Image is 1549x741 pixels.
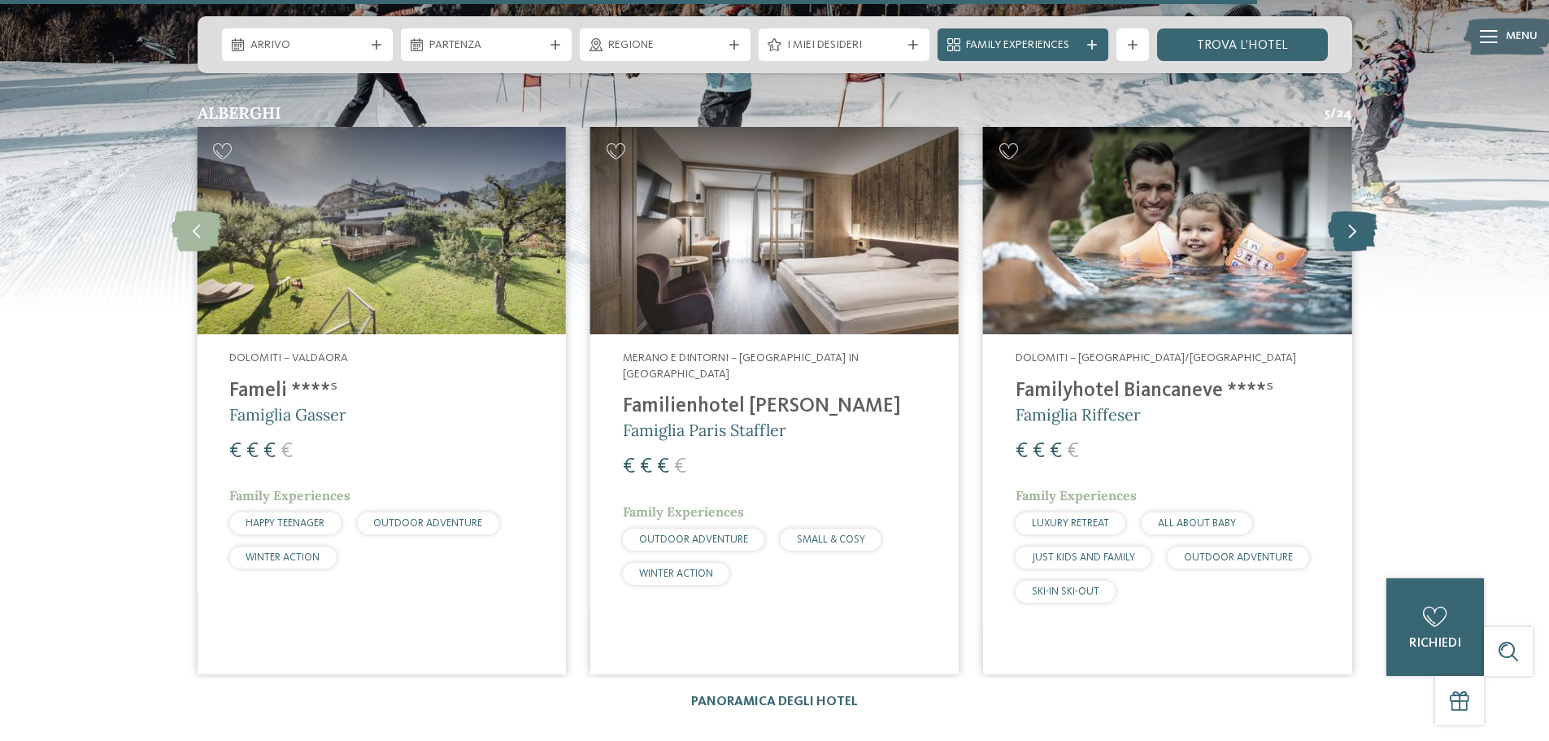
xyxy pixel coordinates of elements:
span: WINTER ACTION [246,552,320,563]
span: Family Experiences [229,487,350,503]
span: Dolomiti – [GEOGRAPHIC_DATA]/[GEOGRAPHIC_DATA] [1016,352,1296,364]
span: € [674,456,686,477]
span: Famiglia Gasser [229,404,346,425]
span: Arrivo [250,37,364,54]
span: OUTDOOR ADVENTURE [373,518,482,529]
a: richiedi [1386,578,1484,676]
span: ALL ABOUT BABY [1158,518,1236,529]
img: Hotel sulle piste da sci per bambini: divertimento senza confini [197,127,565,334]
span: SMALL & COSY [797,534,865,545]
span: Partenza [429,37,543,54]
span: SKI-IN SKI-OUT [1032,586,1099,597]
span: € [623,456,635,477]
span: € [246,441,259,462]
span: € [1033,441,1045,462]
span: € [263,441,276,462]
span: OUTDOOR ADVENTURE [639,534,748,545]
span: 24 [1336,105,1352,123]
span: Family Experiences [623,503,744,520]
span: € [229,441,241,462]
span: Merano e dintorni – [GEOGRAPHIC_DATA] in [GEOGRAPHIC_DATA] [623,352,859,380]
span: € [657,456,669,477]
h4: Familyhotel Biancaneve ****ˢ [1016,379,1319,403]
img: Hotel sulle piste da sci per bambini: divertimento senza confini [590,127,959,334]
span: € [1016,441,1028,462]
a: Hotel sulle piste da sci per bambini: divertimento senza confini Merano e dintorni – [GEOGRAPHIC_... [590,127,959,674]
span: € [1050,441,1062,462]
span: OUTDOOR ADVENTURE [1184,552,1293,563]
span: Famiglia Paris Staffler [623,420,786,440]
span: LUXURY RETREAT [1032,518,1109,529]
span: Alberghi [198,102,281,123]
a: Panoramica degli hotel [691,695,858,708]
span: € [640,456,652,477]
span: HAPPY TEENAGER [246,518,324,529]
span: 5 [1325,105,1330,123]
span: / [1330,105,1336,123]
span: Dolomiti – Valdaora [229,352,348,364]
h4: Familienhotel [PERSON_NAME] [623,394,926,419]
img: Hotel sulle piste da sci per bambini: divertimento senza confini [983,127,1351,334]
a: Hotel sulle piste da sci per bambini: divertimento senza confini Dolomiti – Valdaora Fameli ****ˢ... [197,127,565,674]
span: WINTER ACTION [639,569,713,579]
span: € [281,441,293,462]
span: JUST KIDS AND FAMILY [1032,552,1135,563]
span: Family Experiences [1016,487,1137,503]
span: I miei desideri [787,37,901,54]
span: Regione [608,37,722,54]
span: Famiglia Riffeser [1016,404,1141,425]
span: Family Experiences [966,37,1080,54]
span: € [1067,441,1079,462]
a: Hotel sulle piste da sci per bambini: divertimento senza confini Dolomiti – [GEOGRAPHIC_DATA]/[GE... [983,127,1351,674]
a: trova l’hotel [1157,28,1328,61]
span: richiedi [1409,637,1461,650]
